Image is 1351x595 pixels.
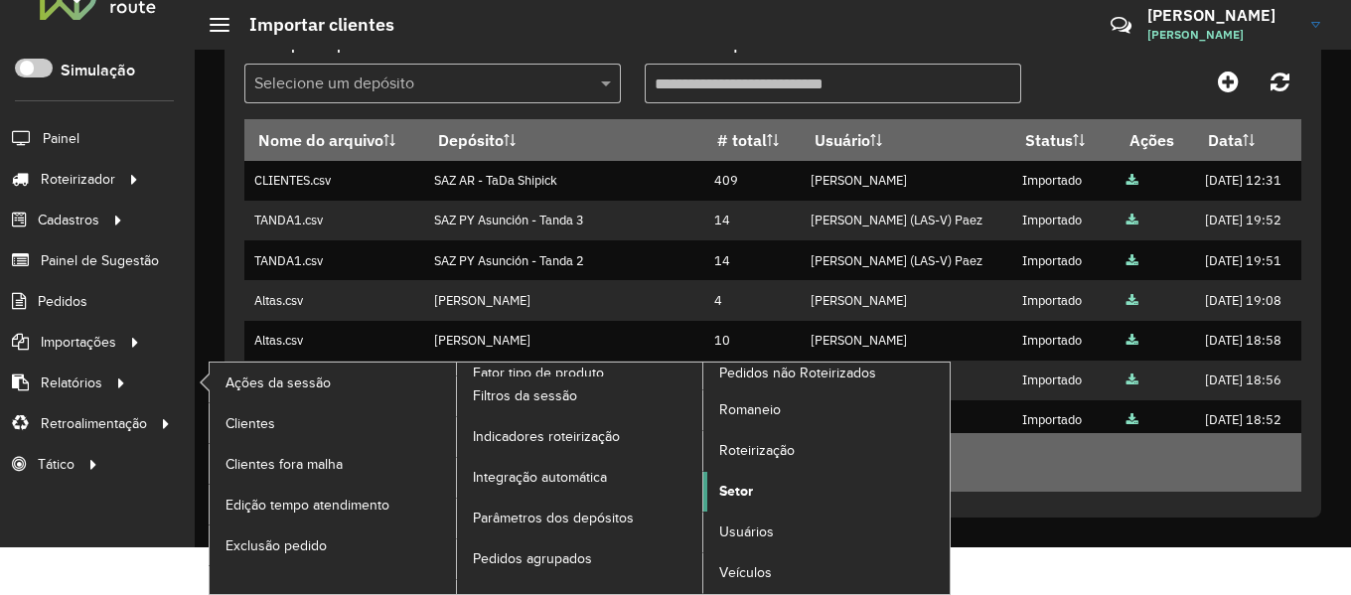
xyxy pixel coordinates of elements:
[473,467,607,488] span: Integração automática
[1116,119,1194,161] th: Ações
[801,361,1011,400] td: [PERSON_NAME]
[473,508,634,528] span: Parâmetros dos depósitos
[210,403,456,443] a: Clientes
[244,240,424,280] td: TANDA1.csv
[457,417,703,457] a: Indicadores roteirização
[244,161,424,201] td: CLIENTES.csv
[1011,119,1116,161] th: Status
[703,390,950,430] a: Romaneio
[1126,292,1138,309] a: Arquivo completo
[225,413,275,434] span: Clientes
[424,361,703,400] td: SAZ BO Tarija
[719,399,781,420] span: Romaneio
[244,119,424,161] th: Nome do arquivo
[1194,161,1300,201] td: [DATE] 12:31
[457,499,703,538] a: Parâmetros dos depósitos
[703,361,801,400] td: 11
[225,372,331,393] span: Ações da sessão
[424,119,703,161] th: Depósito
[1194,201,1300,240] td: [DATE] 19:52
[1126,332,1138,349] a: Arquivo completo
[424,280,703,320] td: [PERSON_NAME]
[210,363,703,593] a: Fator tipo de produto
[41,332,116,353] span: Importações
[703,321,801,361] td: 10
[1126,252,1138,269] a: Arquivo completo
[473,385,577,406] span: Filtros da sessão
[801,161,1011,201] td: [PERSON_NAME]
[38,291,87,312] span: Pedidos
[1126,411,1138,428] a: Arquivo completo
[719,521,774,542] span: Usuários
[457,458,703,498] a: Integração automática
[457,376,703,416] a: Filtros da sessão
[719,440,795,461] span: Roteirização
[703,431,950,471] a: Roteirização
[210,363,456,402] a: Ações da sessão
[1194,400,1300,440] td: [DATE] 18:52
[1011,240,1116,280] td: Importado
[1194,240,1300,280] td: [DATE] 19:51
[424,240,703,280] td: SAZ PY Asunción - Tanda 2
[801,280,1011,320] td: [PERSON_NAME]
[473,426,620,447] span: Indicadores roteirização
[801,119,1011,161] th: Usuário
[424,321,703,361] td: [PERSON_NAME]
[801,201,1011,240] td: [PERSON_NAME] (LAS-V) Paez
[61,59,135,82] label: Simulação
[38,454,75,475] span: Tático
[210,525,456,565] a: Exclusão pedido
[1126,212,1138,228] a: Arquivo completo
[1011,280,1116,320] td: Importado
[1194,321,1300,361] td: [DATE] 18:58
[225,495,389,516] span: Edição tempo atendimento
[229,14,394,36] h2: Importar clientes
[1011,400,1116,440] td: Importado
[225,535,327,556] span: Exclusão pedido
[424,161,703,201] td: SAZ AR - TaDa Shipick
[473,363,604,383] span: Fator tipo de produto
[41,250,159,271] span: Painel de Sugestão
[1194,119,1300,161] th: Data
[703,119,801,161] th: # total
[1011,201,1116,240] td: Importado
[703,280,801,320] td: 4
[210,444,456,484] a: Clientes fora malha
[1126,172,1138,189] a: Arquivo completo
[719,363,876,383] span: Pedidos não Roteirizados
[38,210,99,230] span: Cadastros
[703,201,801,240] td: 14
[1147,6,1296,25] h3: [PERSON_NAME]
[719,481,753,502] span: Setor
[1100,4,1142,47] a: Contato Rápido
[1011,161,1116,201] td: Importado
[41,413,147,434] span: Retroalimentação
[210,485,456,524] a: Edição tempo atendimento
[703,472,950,512] a: Setor
[801,240,1011,280] td: [PERSON_NAME] (LAS-V) Paez
[1011,361,1116,400] td: Importado
[703,240,801,280] td: 14
[41,169,115,190] span: Roteirizador
[801,321,1011,361] td: [PERSON_NAME]
[244,321,424,361] td: Altas.csv
[1126,372,1138,388] a: Arquivo completo
[43,128,79,149] span: Painel
[244,280,424,320] td: Altas.csv
[244,361,424,400] td: ALTAS.csv
[457,363,951,593] a: Pedidos não Roteirizados
[703,513,950,552] a: Usuários
[1194,280,1300,320] td: [DATE] 19:08
[703,161,801,201] td: 409
[244,201,424,240] td: TANDA1.csv
[225,454,343,475] span: Clientes fora malha
[1011,321,1116,361] td: Importado
[1194,361,1300,400] td: [DATE] 18:56
[41,372,102,393] span: Relatórios
[1147,26,1296,44] span: [PERSON_NAME]
[424,201,703,240] td: SAZ PY Asunción - Tanda 3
